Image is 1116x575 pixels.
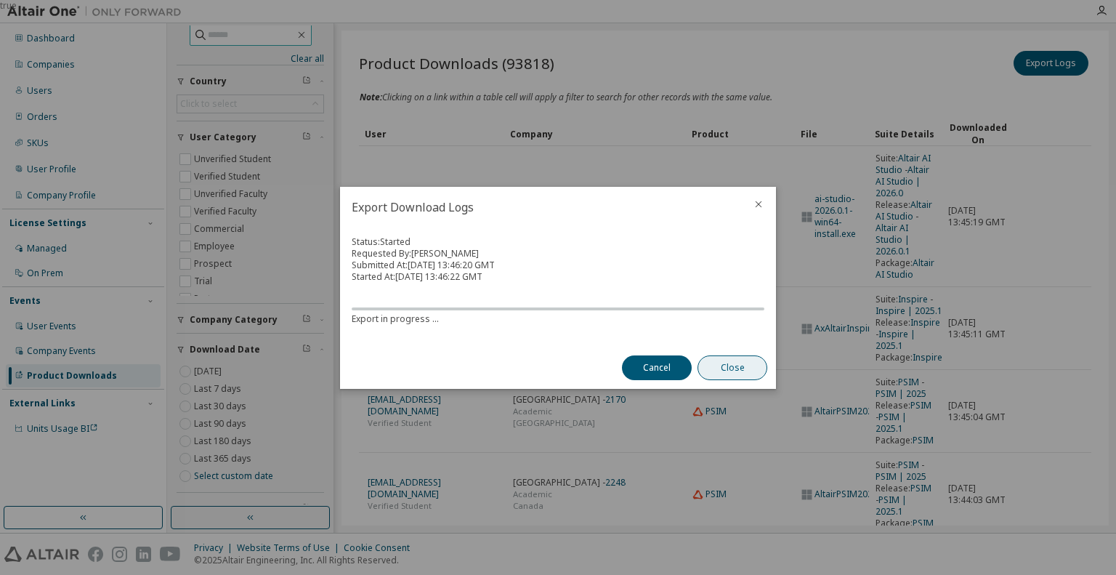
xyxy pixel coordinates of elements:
div: Export in progress ... [352,313,764,325]
div: Submitted At: [DATE] 13:46:20 GMT [352,260,764,271]
h2: Export Download Logs [340,187,741,228]
button: close [753,198,764,210]
button: Cancel [622,355,692,380]
span: Started [380,236,411,248]
div: Status: Requested By: [PERSON_NAME] Started At: [DATE] 13:46:22 GMT [352,236,764,325]
button: Close [697,355,767,380]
